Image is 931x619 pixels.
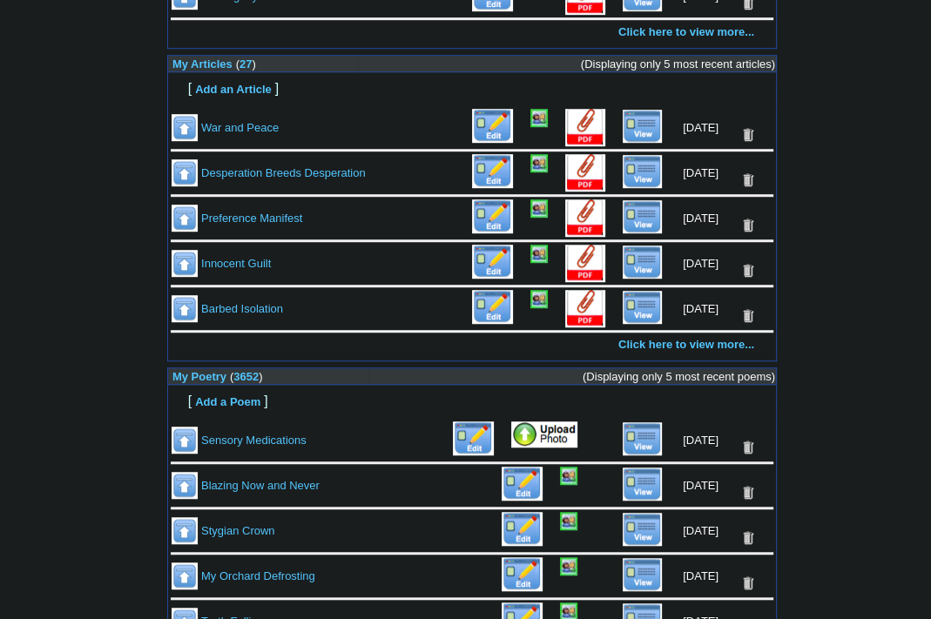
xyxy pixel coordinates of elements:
[623,246,662,279] img: View this Title
[472,154,513,188] img: Edit this Title
[739,484,755,501] img: Removes this Title
[201,434,307,447] a: Sensory Medications
[565,199,605,237] img: Add Attachment (PDF or .DOC)
[201,302,283,315] a: Barbed Isolation
[530,109,548,127] img: Add/Remove Photo
[583,370,775,383] font: (Displaying only 5 most recent poems)
[472,109,513,143] img: Edit this Title
[739,529,755,546] img: Removes this Title
[236,57,239,71] span: (
[201,257,271,270] a: Innocent Guilt
[172,159,198,186] img: Move to top
[739,575,755,591] img: Removes this Title
[201,479,320,492] a: Blazing Now and Never
[502,512,543,546] img: Edit this Title
[201,524,275,537] a: Stygian Crown
[502,557,543,591] img: Edit this Title
[683,524,718,537] font: [DATE]
[172,370,226,383] font: My Poetry
[739,307,755,324] img: Removes this Title
[565,245,605,282] img: Add Attachment (PDF or .DOC)
[172,427,198,454] img: Move to top
[683,479,718,492] font: [DATE]
[739,262,755,279] img: Removes this Title
[264,394,267,408] font: ]
[530,245,548,263] img: Add/Remove Photo
[453,421,494,455] img: Edit this Title
[195,395,260,408] font: Add a Poem
[201,166,366,179] a: Desperation Breeds Desperation
[683,121,718,134] font: [DATE]
[172,369,226,383] a: My Poetry
[172,57,233,71] a: My Articles
[565,154,605,192] img: Add Attachment (PDF or .DOC)
[172,472,198,499] img: Move to top
[195,394,260,408] a: Add a Poem
[739,439,755,455] img: Removes this Title
[169,98,175,104] img: shim.gif
[623,422,662,455] img: View this Title
[683,434,718,447] font: [DATE]
[683,302,718,315] font: [DATE]
[623,513,662,546] img: View this Title
[623,468,662,501] img: View this Title
[188,81,192,96] font: [
[201,569,315,582] a: My Orchard Defrosting
[230,370,233,383] span: (
[623,110,662,143] img: View this Title
[581,57,775,71] span: (Displaying only 5 most recent articles)
[172,205,198,232] img: Move to top
[169,386,175,392] img: shim.gif
[618,25,754,38] a: Click here to view more...
[172,295,198,322] img: Move to top
[560,467,577,485] img: Add/Remove Photo
[683,166,718,179] font: [DATE]
[469,49,476,55] img: shim.gif
[565,290,605,327] img: Add Attachment (PDF or .DOC)
[195,81,272,96] a: Add an Article
[472,199,513,233] img: Edit this Title
[623,200,662,233] img: View this Title
[188,394,192,408] font: [
[623,155,662,188] img: View this Title
[618,338,754,351] a: Click here to view more...
[739,126,755,143] img: Removes this Title
[233,370,259,383] a: 3652
[472,290,513,324] img: Edit this Title
[472,245,513,279] img: Edit this Title
[560,557,577,575] img: Add/Remove Photo
[172,562,198,589] img: Move to top
[683,257,718,270] font: [DATE]
[169,73,175,79] img: shim.gif
[172,250,198,277] img: Move to top
[201,212,302,225] a: Preference Manifest
[169,41,175,47] img: shim.gif
[530,199,548,218] img: Add/Remove Photo
[511,421,577,447] img: Add Photo
[560,512,577,530] img: Add/Remove Photo
[469,361,476,367] img: shim.gif
[530,154,548,172] img: Add/Remove Photo
[169,411,175,417] img: shim.gif
[623,558,662,591] img: View this Title
[169,353,175,360] img: shim.gif
[172,114,198,141] img: Move to top
[565,109,605,146] img: Add Attachment (PDF or .DOC)
[739,172,755,188] img: Removes this Title
[252,57,255,71] span: )
[239,57,252,71] a: 27
[683,212,718,225] font: [DATE]
[739,217,755,233] img: Removes this Title
[195,83,272,96] font: Add an Article
[623,291,662,324] img: View this Title
[201,121,279,134] a: War and Peace
[683,569,718,582] font: [DATE]
[259,370,262,383] span: )
[172,517,198,544] img: Move to top
[275,81,279,96] font: ]
[530,290,548,308] img: Add/Remove Photo
[502,467,543,501] img: Edit this Title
